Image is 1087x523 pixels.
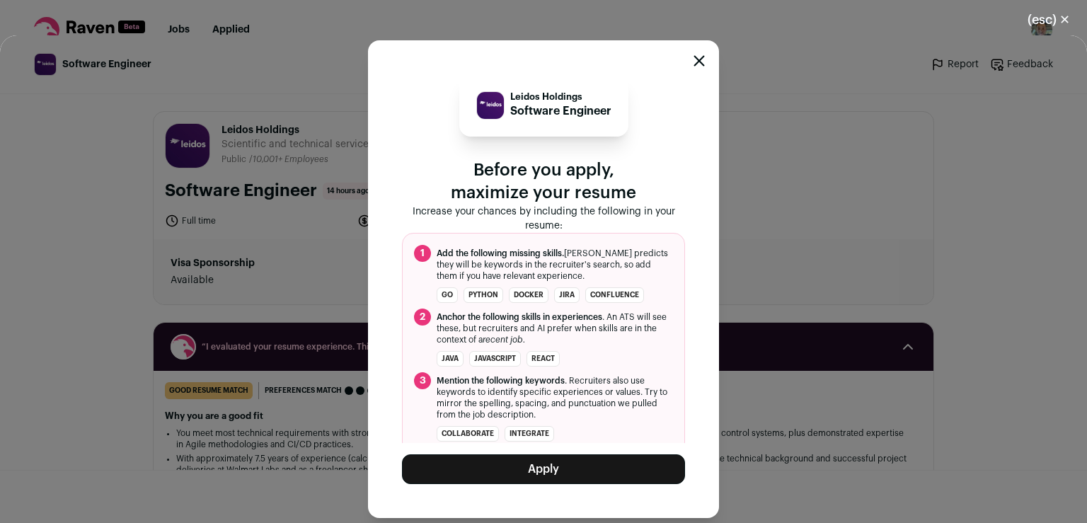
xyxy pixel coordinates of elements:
li: integrate [505,426,554,442]
p: Before you apply, maximize your resume [402,159,685,205]
span: Mention the following keywords [437,377,565,385]
span: [PERSON_NAME] predicts they will be keywords in the recruiter's search, so add them if you have r... [437,248,673,282]
li: JavaScript [469,351,521,367]
span: 2 [414,309,431,326]
img: 3b1b1cd2ab0c6445b475569198bfd85317ef2325ff25dc5d81e7a10a29de85a8.jpg [477,92,504,119]
span: Anchor the following skills in experiences [437,313,602,321]
li: Go [437,287,458,303]
p: Increase your chances by including the following in your resume: [402,205,685,233]
li: Python [464,287,503,303]
li: Java [437,351,464,367]
p: Leidos Holdings [510,91,611,103]
li: React [527,351,560,367]
li: Jira [554,287,580,303]
span: Add the following missing skills. [437,249,564,258]
li: Confluence [585,287,644,303]
li: Docker [509,287,548,303]
li: collaborate [437,426,499,442]
button: Close modal [1011,4,1087,35]
span: 1 [414,245,431,262]
i: recent job. [483,335,525,344]
p: Software Engineer [510,103,611,120]
span: 3 [414,372,431,389]
button: Close modal [694,55,705,67]
span: . An ATS will see these, but recruiters and AI prefer when skills are in the context of a [437,311,673,345]
span: . Recruiters also use keywords to identify specific experiences or values. Try to mirror the spel... [437,375,673,420]
button: Apply [402,454,685,484]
